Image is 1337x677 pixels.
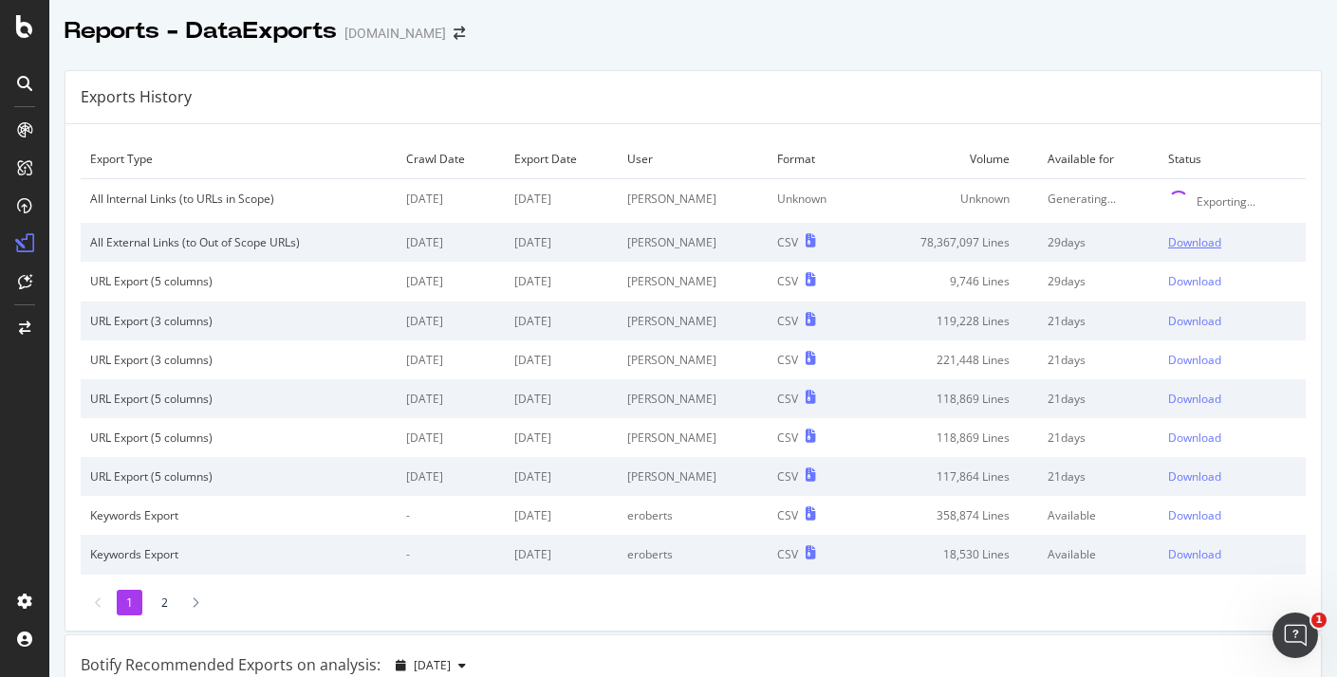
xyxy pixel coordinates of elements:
td: eroberts [618,535,768,574]
td: [DATE] [505,535,618,574]
div: Reports - DataExports [65,15,337,47]
td: [PERSON_NAME] [618,379,768,418]
div: Available [1048,546,1149,562]
td: Volume [862,139,1037,179]
div: All Internal Links (to URLs in Scope) [90,191,387,207]
td: Crawl Date [397,139,504,179]
div: CSV [777,234,798,250]
td: 117,864 Lines [862,457,1037,496]
a: Download [1168,313,1296,329]
td: 358,874 Lines [862,496,1037,535]
td: 221,448 Lines [862,340,1037,379]
div: URL Export (3 columns) [90,352,387,368]
td: 118,869 Lines [862,418,1037,457]
div: Download [1168,391,1221,407]
a: Download [1168,507,1296,523]
td: [DATE] [505,340,618,379]
td: 29 days [1038,223,1159,262]
td: [DATE] [505,262,618,301]
a: Download [1168,273,1296,289]
a: Download [1168,234,1296,250]
td: Unknown [768,179,863,224]
td: [DATE] [505,496,618,535]
td: [DATE] [505,179,618,224]
div: CSV [777,313,798,329]
div: URL Export (3 columns) [90,313,387,329]
td: [PERSON_NAME] [618,223,768,262]
td: [DATE] [397,223,504,262]
td: 21 days [1038,379,1159,418]
div: Download [1168,507,1221,523]
td: 118,869 Lines [862,379,1037,418]
div: [DOMAIN_NAME] [344,24,446,43]
td: [DATE] [505,302,618,340]
td: 18,530 Lines [862,535,1037,574]
td: 78,367,097 Lines [862,223,1037,262]
td: 119,228 Lines [862,302,1037,340]
div: URL Export (5 columns) [90,430,387,446]
td: Format [768,139,863,179]
div: Download [1168,313,1221,329]
div: Available [1048,507,1149,523]
td: [PERSON_NAME] [618,302,768,340]
a: Download [1168,468,1296,485]
div: URL Export (5 columns) [90,391,387,407]
td: 21 days [1038,340,1159,379]
div: Keywords Export [90,546,387,562]
div: All External Links (to Out of Scope URLs) [90,234,387,250]
div: CSV [777,391,798,407]
div: Download [1168,468,1221,485]
li: 1 [117,590,142,615]
div: CSV [777,273,798,289]
td: [PERSON_NAME] [618,340,768,379]
td: [DATE] [397,418,504,457]
a: Download [1168,546,1296,562]
td: [DATE] [505,418,618,457]
div: CSV [777,546,798,562]
div: CSV [777,507,798,523]
td: 9,746 Lines [862,262,1037,301]
td: [DATE] [505,223,618,262]
div: Exports History [81,86,192,108]
div: Download [1168,352,1221,368]
div: Download [1168,273,1221,289]
td: [PERSON_NAME] [618,262,768,301]
td: Unknown [862,179,1037,224]
td: Status [1159,139,1306,179]
div: Exporting... [1197,193,1255,210]
td: - [397,496,504,535]
span: 1 [1311,613,1327,628]
td: [DATE] [397,379,504,418]
td: [PERSON_NAME] [618,457,768,496]
a: Download [1168,430,1296,446]
div: CSV [777,352,798,368]
div: URL Export (5 columns) [90,273,387,289]
td: 21 days [1038,457,1159,496]
td: Export Date [505,139,618,179]
td: 21 days [1038,302,1159,340]
td: [DATE] [397,302,504,340]
td: Export Type [81,139,397,179]
div: Download [1168,546,1221,562]
td: - [397,535,504,574]
div: CSV [777,468,798,485]
td: [DATE] [505,379,618,418]
a: Download [1168,352,1296,368]
td: [DATE] [505,457,618,496]
td: Available for [1038,139,1159,179]
div: Download [1168,234,1221,250]
a: Download [1168,391,1296,407]
td: [PERSON_NAME] [618,418,768,457]
td: [DATE] [397,340,504,379]
div: Keywords Export [90,507,387,523]
div: URL Export (5 columns) [90,468,387,485]
div: Botify Recommended Exports on analysis: [81,654,381,676]
td: eroberts [618,496,768,535]
iframe: Intercom live chat [1272,613,1318,658]
span: 2025 Aug. 22nd [414,657,451,673]
div: arrow-right-arrow-left [454,27,465,40]
div: Download [1168,430,1221,446]
td: 21 days [1038,418,1159,457]
td: 29 days [1038,262,1159,301]
li: 2 [152,590,177,615]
